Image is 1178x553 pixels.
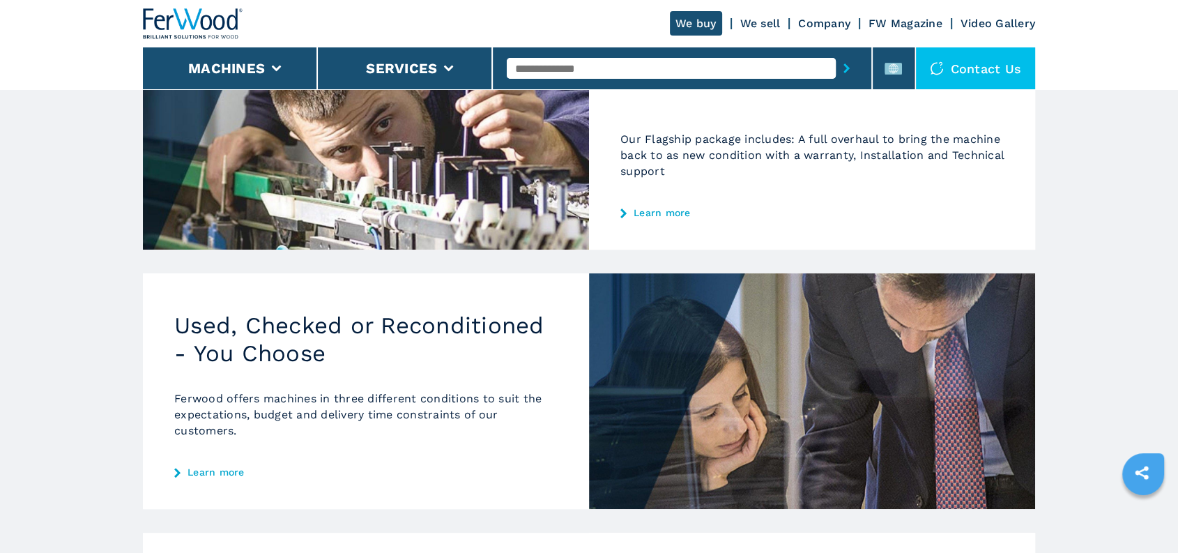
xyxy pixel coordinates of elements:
[366,60,437,77] button: Services
[174,467,558,478] a: Learn more
[620,131,1004,179] p: Our Flagship package includes: A full overhaul to bring the machine back to as new condition with...
[1124,455,1159,490] a: sharethis
[1119,490,1168,543] iframe: Chat
[916,47,1036,89] div: Contact us
[143,8,243,39] img: Ferwood
[188,60,265,77] button: Machines
[174,391,558,439] p: Ferwood offers machines in three different conditions to suit the expectations, budget and delive...
[620,207,1004,218] a: Learn more
[670,11,722,36] a: We buy
[869,17,942,30] a: FW Magazine
[961,17,1035,30] a: Video Gallery
[798,17,850,30] a: Company
[740,17,781,30] a: We sell
[930,61,944,75] img: Contact us
[836,52,857,84] button: submit-button
[589,273,1035,509] img: Used, Checked or Reconditioned - You Choose
[174,312,558,367] h2: Used, Checked or Reconditioned - You Choose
